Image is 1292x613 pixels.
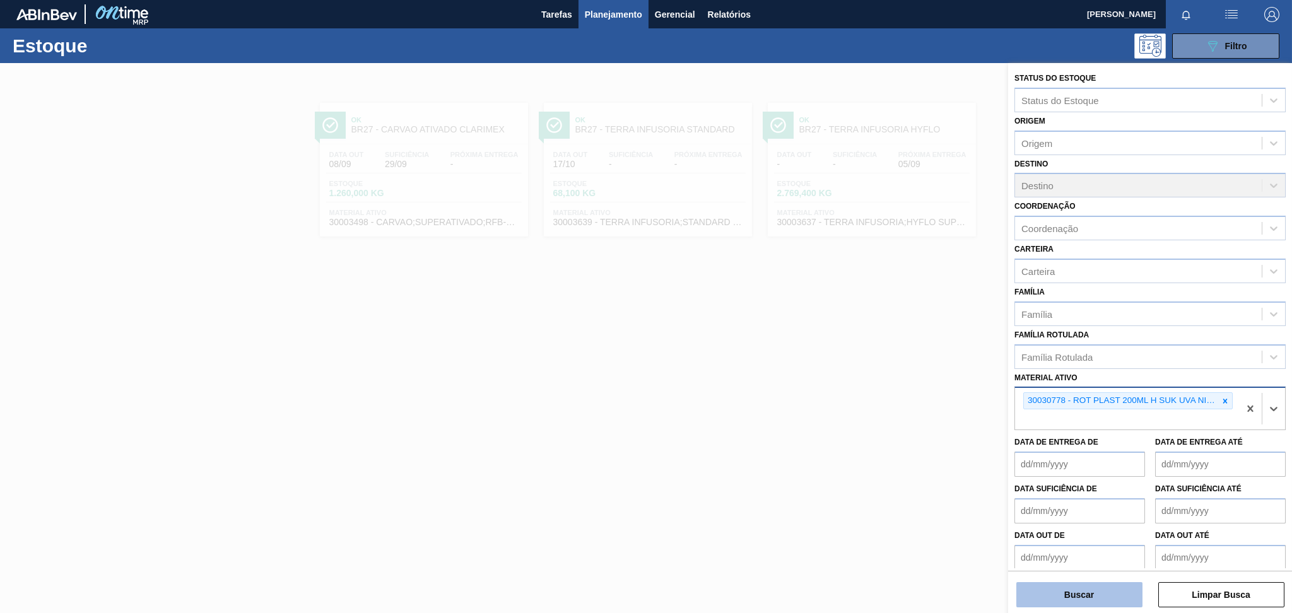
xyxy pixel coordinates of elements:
[1021,351,1093,362] div: Família Rotulada
[585,7,642,22] span: Planejamento
[1014,117,1045,126] label: Origem
[1155,438,1243,447] label: Data de Entrega até
[708,7,751,22] span: Relatórios
[1014,452,1145,477] input: dd/mm/yyyy
[1021,137,1052,148] div: Origem
[1155,531,1209,540] label: Data out até
[1155,452,1286,477] input: dd/mm/yyyy
[1014,245,1054,254] label: Carteira
[1014,484,1097,493] label: Data suficiência de
[1155,484,1242,493] label: Data suficiência até
[1014,202,1076,211] label: Coordenação
[1014,373,1078,382] label: Material ativo
[1021,266,1055,276] div: Carteira
[655,7,695,22] span: Gerencial
[1014,438,1098,447] label: Data de Entrega de
[1224,7,1239,22] img: userActions
[1014,545,1145,570] input: dd/mm/yyyy
[1021,95,1099,105] div: Status do Estoque
[1021,308,1052,319] div: Família
[1166,6,1206,23] button: Notificações
[1264,7,1279,22] img: Logout
[1014,531,1065,540] label: Data out de
[1014,288,1045,296] label: Família
[1155,498,1286,523] input: dd/mm/yyyy
[1155,545,1286,570] input: dd/mm/yyyy
[1014,330,1089,339] label: Família Rotulada
[541,7,572,22] span: Tarefas
[1225,41,1247,51] span: Filtro
[1024,393,1218,409] div: 30030778 - ROT PLAST 200ML H SUK UVA NIV24
[1014,160,1048,168] label: Destino
[16,9,77,20] img: TNhmsLtSVTkK8tSr43FrP2fwEKptu5GPRR3wAAAABJRU5ErkJggg==
[1014,498,1145,523] input: dd/mm/yyyy
[13,38,203,53] h1: Estoque
[1134,33,1166,59] div: Pogramando: nenhum usuário selecionado
[1021,223,1078,234] div: Coordenação
[1172,33,1279,59] button: Filtro
[1014,74,1096,83] label: Status do Estoque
